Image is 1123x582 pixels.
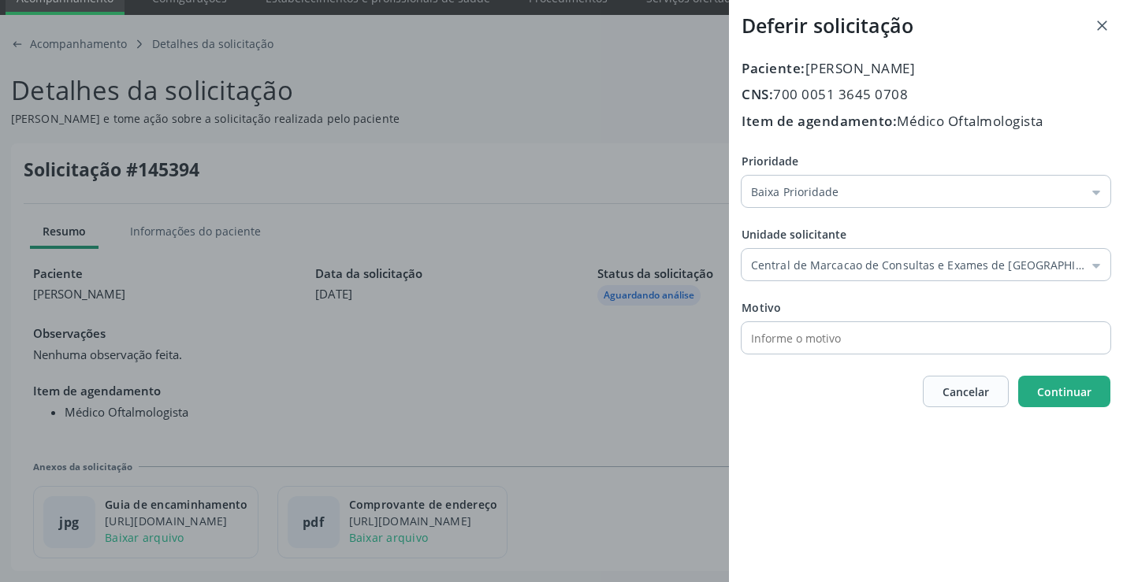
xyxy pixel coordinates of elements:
[1018,376,1110,407] button: Continuar
[742,58,1110,79] div: [PERSON_NAME]
[742,176,1110,207] input: Selecione uma prioridade
[742,300,782,315] span: Motivo
[742,85,773,103] span: CNS:
[742,112,897,130] span: Item de agendamento:
[943,384,989,400] span: Cancelar
[742,84,1110,105] div: 700 0051 3645 0708
[742,226,846,243] span: Unidade solicitante
[742,153,798,169] span: Prioridade
[742,111,1110,132] div: Médico Oftalmologista
[923,376,1009,407] button: Cancelar
[742,13,913,39] h3: Deferir solicitação
[742,249,1110,280] input: Selecione uma unidade
[1037,384,1091,399] span: Continuar
[742,59,805,77] span: Paciente:
[742,322,1083,354] input: Informe o motivo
